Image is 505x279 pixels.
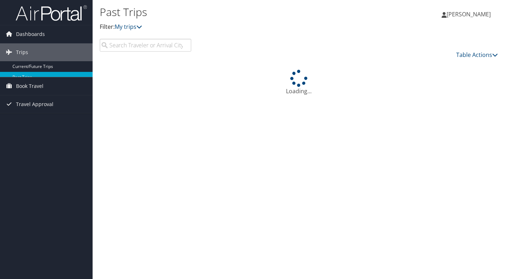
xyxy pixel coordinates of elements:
[16,43,28,61] span: Trips
[115,23,142,31] a: My trips
[442,4,498,25] a: [PERSON_NAME]
[16,95,53,113] span: Travel Approval
[456,51,498,59] a: Table Actions
[447,10,491,18] span: [PERSON_NAME]
[100,70,498,95] div: Loading...
[100,5,365,20] h1: Past Trips
[16,5,87,21] img: airportal-logo.png
[16,77,43,95] span: Book Travel
[100,22,365,32] p: Filter:
[16,25,45,43] span: Dashboards
[100,39,191,52] input: Search Traveler or Arrival City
